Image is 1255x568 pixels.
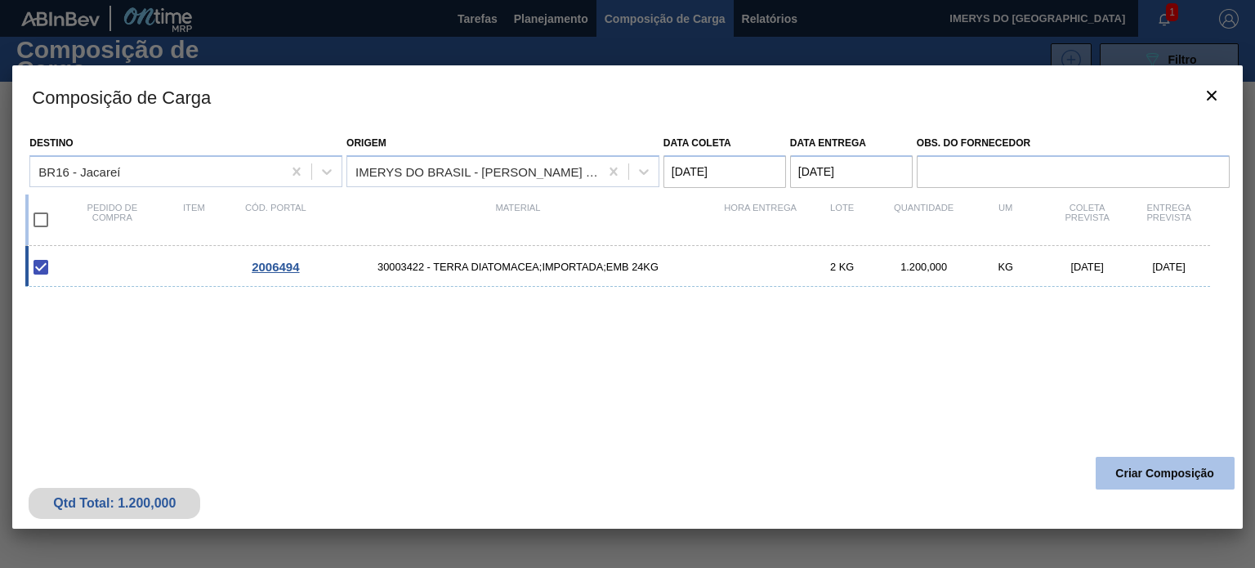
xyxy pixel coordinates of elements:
div: KG [965,261,1047,273]
div: Coleta Prevista [1047,203,1128,237]
div: [DATE] [1128,261,1210,273]
div: IMERYS DO BRASIL - [PERSON_NAME] (SP) [355,164,601,178]
div: BR16 - Jacareí [38,164,120,178]
div: Quantidade [883,203,965,237]
label: Data coleta [663,137,731,149]
label: Destino [29,137,73,149]
div: Pedido de compra [71,203,153,237]
div: Qtd Total: 1.200,000 [41,496,188,511]
h3: Composição de Carga [12,65,1242,127]
span: 30003422 - TERRA DIATOMACEA;IMPORTADA;EMB 24KG [316,261,719,273]
div: UM [965,203,1047,237]
div: Ir para o Pedido [234,260,316,274]
div: Lote [802,203,883,237]
div: 1.200,000 [883,261,965,273]
label: Obs. do Fornecedor [917,132,1230,155]
div: Entrega Prevista [1128,203,1210,237]
div: [DATE] [1047,261,1128,273]
span: 2006494 [252,260,299,274]
button: Criar Composição [1096,457,1235,490]
input: dd/mm/yyyy [790,155,913,188]
label: Origem [346,137,386,149]
div: Item [153,203,234,237]
label: Data entrega [790,137,866,149]
div: Cód. Portal [234,203,316,237]
div: Hora Entrega [720,203,802,237]
div: 2 KG [802,261,883,273]
div: Material [316,203,719,237]
input: dd/mm/yyyy [663,155,786,188]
